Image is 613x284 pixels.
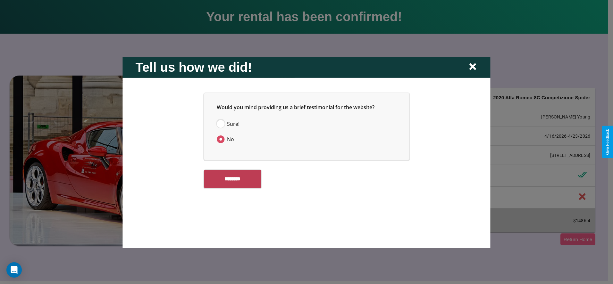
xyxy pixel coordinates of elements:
[605,129,610,155] div: Give Feedback
[227,120,239,127] span: Sure!
[135,60,252,74] h2: Tell us how we did!
[217,103,374,110] span: Would you mind providing us a brief testimonial for the website?
[227,135,234,143] span: No
[6,262,22,278] div: Open Intercom Messenger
